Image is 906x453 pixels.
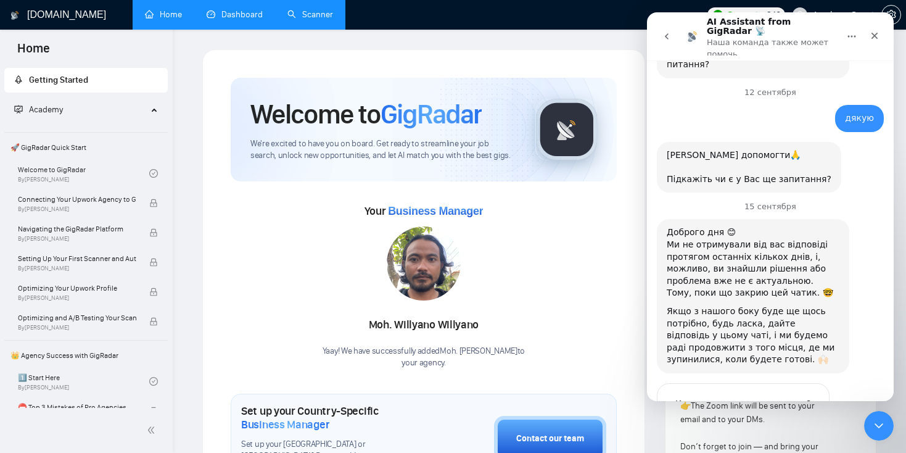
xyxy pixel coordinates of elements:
span: Business Manager [241,418,329,431]
img: upwork-logo.png [713,10,723,20]
a: setting [881,10,901,20]
img: logo [10,6,19,25]
a: 1️⃣ Start HereBy[PERSON_NAME] [18,368,149,395]
span: By [PERSON_NAME] [18,324,136,331]
span: Business Manager [388,205,483,217]
span: rocket [14,75,23,84]
span: 346 [767,8,780,22]
span: double-left [147,424,159,436]
div: Moh. Willyano Willyano [323,315,525,336]
img: 1705385338508-WhatsApp%20Image%202024-01-16%20at%2014.07.38.jpeg [387,226,461,301]
span: Your [364,204,484,218]
li: Getting Started [4,68,168,93]
span: user [796,10,804,19]
span: By [PERSON_NAME] [18,206,136,213]
span: lock [149,288,158,296]
p: your agency . [323,357,525,369]
span: Navigating the GigRadar Platform [18,223,136,235]
div: Как прошел разговор с вами? [23,384,170,399]
a: dashboardDashboard [207,9,263,20]
span: 🚀 GigRadar Quick Start [6,135,167,160]
span: setting [882,10,900,20]
span: 👉 [680,401,691,411]
span: lock [149,317,158,326]
div: Yaay! We have successfully added Moh. [PERSON_NAME] to [323,346,525,369]
span: Academy [14,104,63,115]
span: Connecting Your Upwork Agency to GigRadar [18,193,136,206]
span: check-circle [149,169,158,178]
span: We're excited to have you on board. Get ready to streamline your job search, unlock new opportuni... [250,138,516,162]
h1: Welcome to [250,98,482,131]
span: By [PERSON_NAME] [18,235,136,243]
span: lock [149,407,158,415]
iframe: Intercom live chat [647,12,894,401]
span: ⛔ Top 3 Mistakes of Pro Agencies [18,401,136,414]
span: Optimizing Your Upwork Profile [18,282,136,294]
a: Welcome to GigRadarBy[PERSON_NAME] [18,160,149,187]
span: 👑 Agency Success with GigRadar [6,343,167,368]
button: setting [881,5,901,25]
span: lock [149,199,158,207]
div: Contact our team [516,432,584,446]
span: check-circle [149,377,158,386]
span: GigRadar [381,98,482,131]
span: Connects: [727,8,764,22]
img: gigradar-logo.png [536,99,598,160]
span: Getting Started [29,75,88,85]
span: lock [149,258,158,267]
span: fund-projection-screen [14,105,23,114]
a: searchScanner [287,9,333,20]
span: By [PERSON_NAME] [18,294,136,302]
span: Academy [29,104,63,115]
span: lock [149,228,158,237]
a: homeHome [145,9,182,20]
span: By [PERSON_NAME] [18,265,136,272]
span: Setting Up Your First Scanner and Auto-Bidder [18,252,136,265]
h1: Set up your Country-Specific [241,404,432,431]
span: Home [7,39,60,65]
iframe: To enrich screen reader interactions, please activate Accessibility in Grammarly extension settings [864,411,894,441]
span: Optimizing and A/B Testing Your Scanner for Better Results [18,312,136,324]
